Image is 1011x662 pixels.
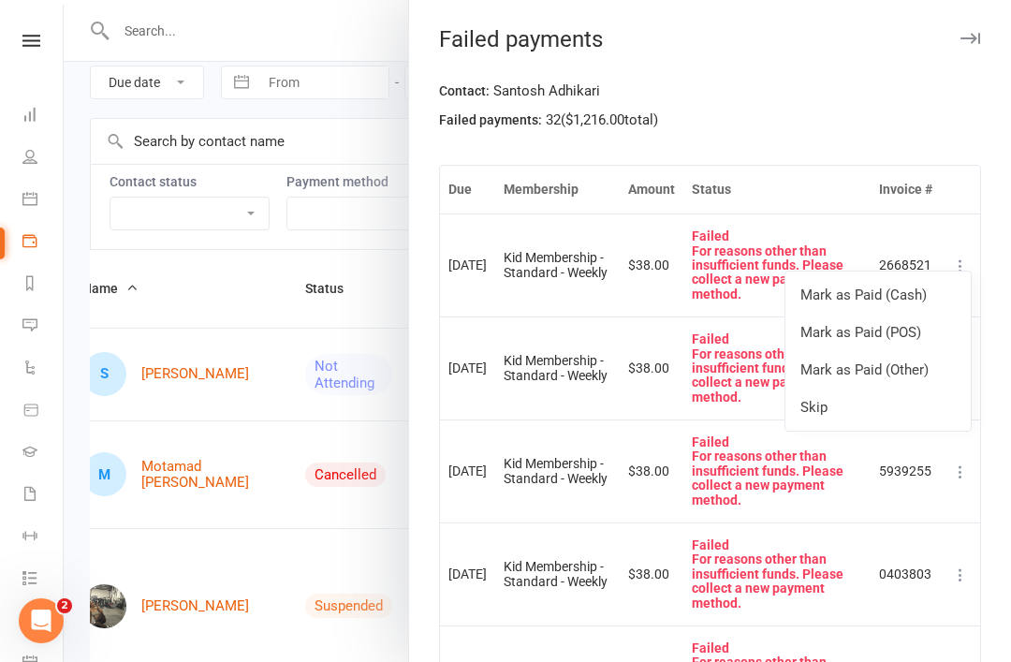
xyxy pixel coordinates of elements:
td: 2668521 [871,213,941,316]
div: $38.00 [628,361,675,375]
div: $38.00 [628,258,675,272]
a: Reports [22,264,65,306]
a: Calendar [22,180,65,222]
div: For reasons other than insufficient funds. Please collect a new payment method. [692,449,862,508]
div: For reasons other than insufficient funds. Please collect a new payment method. [692,347,862,405]
div: For reasons other than insufficient funds. Please collect a new payment method. [692,244,862,302]
td: [DATE] [440,419,495,522]
td: [DATE] [440,522,495,625]
th: Status [683,166,871,213]
div: Failed [692,641,862,655]
iframe: Intercom live chat [19,598,64,643]
a: Payments [22,222,65,264]
th: Amount [620,166,683,213]
div: Failed [692,538,862,552]
a: Dashboard [22,96,65,138]
div: 32 ( $1,216.00 total) [439,109,981,138]
td: Kid Membership - Standard - Weekly [495,419,620,522]
a: Mark as Paid (POS) [785,314,971,351]
td: [DATE] [440,316,495,419]
a: Product Sales [22,390,65,433]
td: 5939255 [871,419,941,522]
td: Kid Membership - Standard - Weekly [495,522,620,625]
td: Kid Membership - Standard - Weekly [495,213,620,316]
a: Mark as Paid (Other) [785,351,971,389]
div: For reasons other than insufficient funds. Please collect a new payment method. [692,552,862,611]
div: Failed payments [409,26,1011,52]
div: Failed [692,229,862,243]
td: Kid Membership - Standard - Weekly [495,316,620,419]
td: [DATE] [440,213,495,316]
div: Failed [692,435,862,449]
th: Membership [495,166,620,213]
a: People [22,138,65,180]
div: $38.00 [628,464,675,478]
div: Failed [692,332,862,346]
td: 0403803 [871,522,941,625]
a: Skip [785,389,971,426]
span: 2 [57,598,72,613]
div: Santosh Adhikari [439,80,981,109]
div: $38.00 [628,567,675,581]
th: Invoice # [871,166,941,213]
th: Due [440,166,495,213]
a: Mark as Paid (Cash) [785,276,971,314]
label: Failed payments: [439,110,542,130]
label: Contact: [439,81,490,101]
